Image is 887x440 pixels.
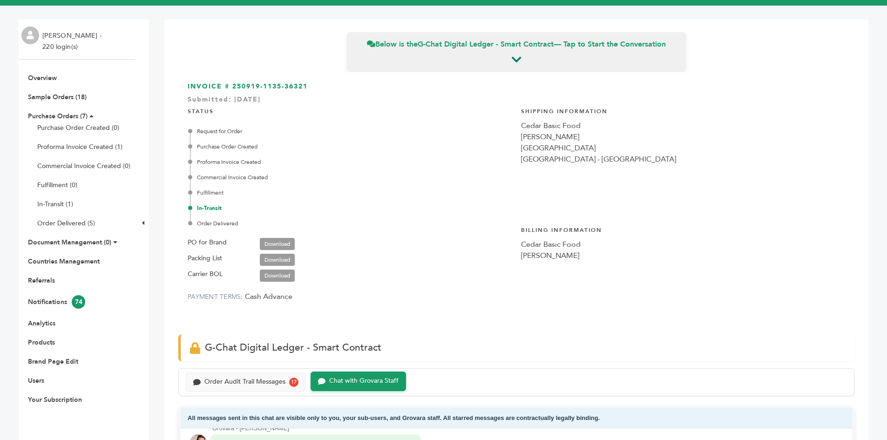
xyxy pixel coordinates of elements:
div: 17 [289,378,298,387]
a: Fulfillment (0) [37,181,77,190]
h4: STATUS [188,101,512,120]
h4: Billing Information [521,219,845,239]
a: Brand Page Edit [28,357,78,366]
a: Document Management (0) [28,238,111,247]
div: Cedar Basic Food [521,239,845,250]
div: Chat with Grovara Staff [329,377,399,385]
div: Request for Order [190,127,512,135]
a: Download [260,270,295,282]
a: Overview [28,74,57,82]
a: Order Delivered (5) [37,219,95,228]
div: [PERSON_NAME] [521,250,845,261]
a: Referrals [28,276,55,285]
div: Submitted: [DATE] [188,95,845,109]
div: In-Transit [190,204,512,212]
a: Proforma Invoice Created (1) [37,142,122,151]
a: Commercial Invoice Created (0) [37,162,130,170]
strong: G-Chat Digital Ledger - Smart Contract [418,39,554,49]
span: Below is the — Tap to Start the Conversation [367,39,666,49]
label: PAYMENT TERMS: [188,292,243,301]
div: Order Audit Trail Messages [204,378,285,386]
div: [GEOGRAPHIC_DATA] - [GEOGRAPHIC_DATA] [521,154,845,165]
h3: INVOICE # 250919-1135-36321 [188,82,845,91]
a: Your Subscription [28,395,82,404]
div: [PERSON_NAME] [521,131,845,142]
div: [GEOGRAPHIC_DATA] [521,142,845,154]
div: Fulfillment [190,189,512,197]
a: Products [28,338,55,347]
div: Grovara - [PERSON_NAME] [212,424,843,433]
h4: Shipping Information [521,101,845,120]
a: Download [260,254,295,266]
li: [PERSON_NAME] - 220 login(s) [42,30,104,53]
a: Sample Orders (18) [28,93,87,102]
label: Carrier BOL [188,269,223,280]
a: Notifications74 [28,298,85,306]
a: Download [260,238,295,250]
div: Cedar Basic Food [521,120,845,131]
div: Order Delivered [190,219,512,228]
a: Countries Management [28,257,100,266]
span: G-Chat Digital Ledger - Smart Contract [205,341,381,354]
div: Commercial Invoice Created [190,173,512,182]
label: Packing List [188,253,222,264]
label: PO for Brand [188,237,227,248]
div: All messages sent in this chat are visible only to you, your sub-users, and Grovara staff. All st... [181,408,852,429]
a: Purchase Orders (7) [28,112,88,121]
div: Purchase Order Created [190,142,512,151]
div: Proforma Invoice Created [190,158,512,166]
a: Analytics [28,319,55,328]
a: Purchase Order Created (0) [37,123,119,132]
a: Users [28,376,44,385]
a: In-Transit (1) [37,200,73,209]
span: Cash Advance [245,291,292,302]
span: 74 [72,295,85,309]
img: profile.png [21,27,39,44]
